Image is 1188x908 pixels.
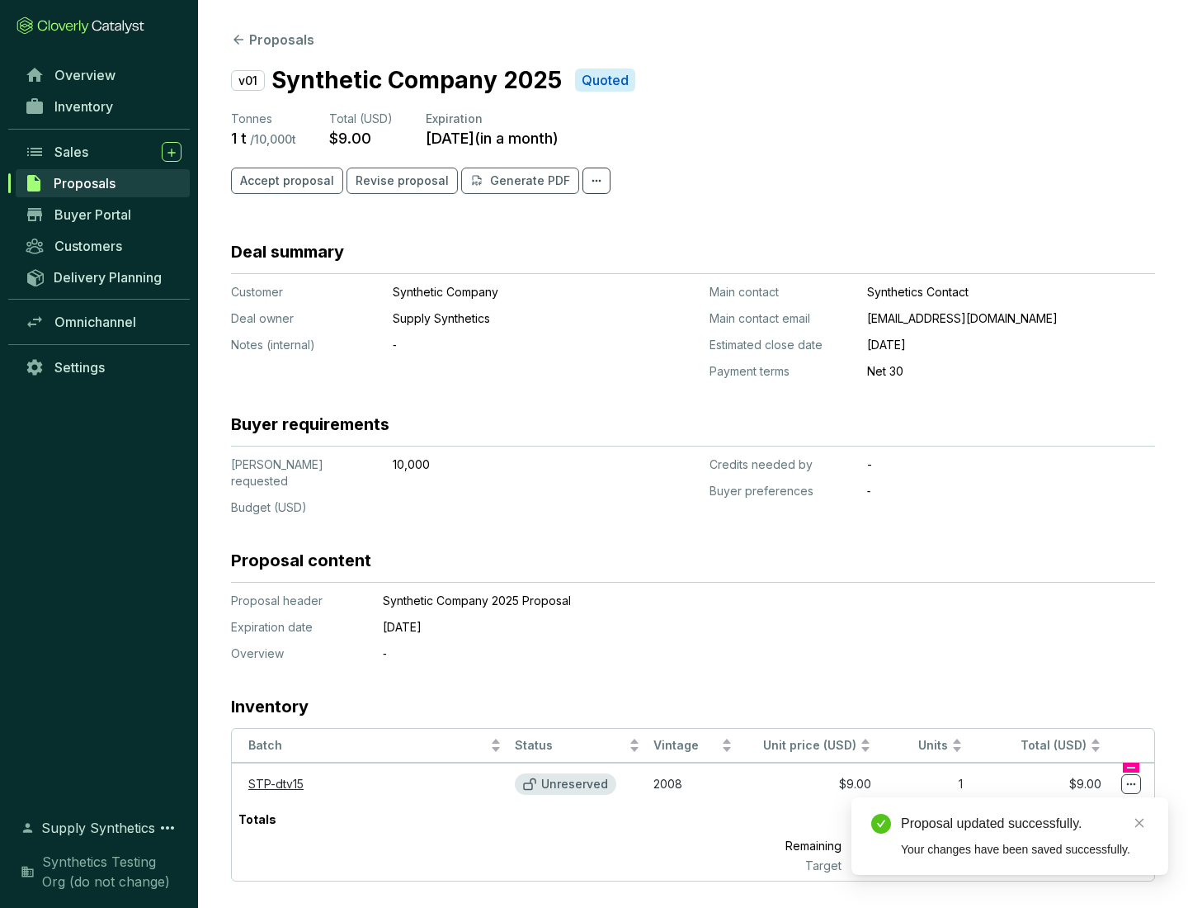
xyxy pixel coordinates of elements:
th: Status [508,729,647,763]
p: Notes (internal) [231,337,379,353]
p: Remaining [712,835,848,858]
button: Generate PDF [461,168,579,194]
p: [EMAIL_ADDRESS][DOMAIN_NAME] [867,310,1155,327]
p: Main contact email [709,310,854,327]
td: 1 [878,763,970,805]
p: 1 t [231,129,247,148]
span: Batch [248,738,487,754]
th: Vintage [647,729,739,763]
button: Proposals [231,30,314,50]
p: - [867,456,1155,473]
div: Proposal updated successfully. [901,814,1148,834]
p: Synthetics Contact [867,284,1155,300]
a: Customers [16,232,190,260]
p: Synthetic Company [393,284,615,300]
button: Revise proposal [346,168,458,194]
p: $9.00 [329,129,371,148]
p: ‐ [393,337,615,353]
p: Unreserved [541,777,608,792]
a: Close [1130,814,1148,832]
span: Supply Synthetics [41,818,155,838]
span: Total (USD) [1021,738,1087,752]
p: Target [712,858,848,874]
th: Batch [232,729,508,763]
span: Accept proposal [240,173,334,189]
p: Supply Synthetics [393,310,615,327]
td: 2008 [647,763,739,805]
span: Budget (USD) [231,500,307,514]
p: Expiration [426,111,559,127]
p: Credits needed by [709,456,854,473]
span: Status [515,738,625,754]
a: Omnichannel [16,308,190,336]
td: $9.00 [739,763,878,805]
p: v01 [231,70,265,91]
p: Expiration date [231,619,363,636]
h3: Deal summary [231,240,344,263]
a: Proposals [16,169,190,197]
span: Customers [54,238,122,254]
p: Tonnes [231,111,296,127]
p: ‐ [383,646,1076,662]
p: Main contact [709,284,854,300]
span: Units [884,738,949,754]
a: Delivery Planning [16,263,190,291]
p: [PERSON_NAME] requested [231,456,379,489]
span: Overview [54,67,115,83]
div: Your changes have been saved successfully. [901,840,1148,858]
span: Omnichannel [54,314,136,330]
p: 10,000 t [848,858,969,874]
span: check-circle [871,814,891,834]
span: Buyer Portal [54,206,131,223]
span: Proposals [54,175,115,192]
p: Generate PDF [490,173,570,189]
th: Units [878,729,970,763]
button: Accept proposal [231,168,343,194]
td: $9.00 [969,763,1108,805]
span: Inventory [54,98,113,115]
p: Synthetic Company 2025 [271,63,562,97]
a: Settings [16,353,190,381]
span: close [1134,817,1145,829]
p: 9,999 t [848,835,969,858]
span: Delivery Planning [54,269,162,286]
p: Overview [231,646,363,662]
p: Customer [231,284,379,300]
p: [DATE] ( in a month ) [426,129,559,148]
span: Synthetics Testing Org (do not change) [42,852,181,891]
p: / 10,000 t [250,132,296,147]
a: Overview [16,61,190,89]
a: STP-dtv15 [248,777,304,791]
a: Buyer Portal [16,201,190,229]
p: Net 30 [867,363,1155,380]
p: 1 t [847,805,969,835]
p: Synthetic Company 2025 Proposal [383,593,1076,609]
span: Vintage [653,738,718,754]
a: Sales [16,138,190,166]
p: Estimated close date [709,337,854,353]
h3: Proposal content [231,549,371,572]
p: Deal owner [231,310,379,327]
p: Totals [232,805,283,835]
p: Quoted [582,72,629,89]
h3: Inventory [231,695,309,718]
span: Settings [54,359,105,376]
p: [DATE] [383,619,1076,636]
span: Unit price (USD) [763,738,856,752]
h3: Buyer requirements [231,413,389,436]
span: Revise proposal [356,173,449,189]
p: Payment terms [709,363,854,380]
p: Proposal header [231,593,363,609]
span: Total (USD) [329,111,393,125]
p: Buyer preferences [709,483,854,499]
a: Inventory [16,92,190,121]
span: Sales [54,144,88,160]
p: [DATE] [867,337,1155,353]
p: ‐ [867,483,1155,499]
p: 10,000 [393,456,615,473]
